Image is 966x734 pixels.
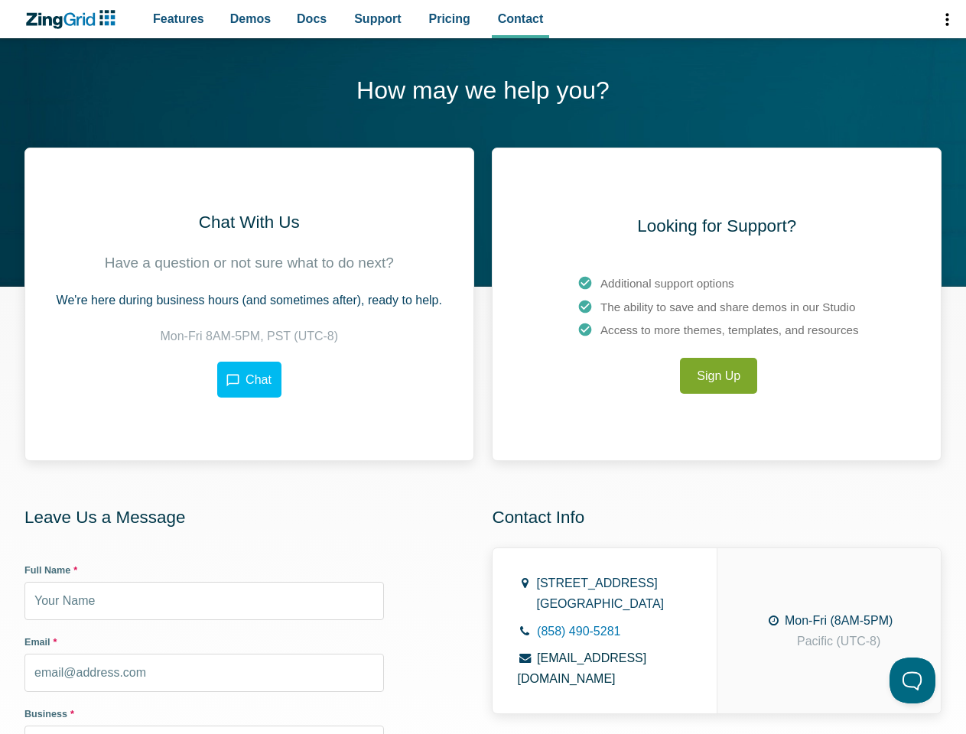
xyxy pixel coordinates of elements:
[24,635,384,650] label: Email
[24,707,384,722] label: Business
[797,635,880,648] span: Pacific (UTC-8)
[785,614,893,627] span: Mon-Fri (8AM-5PM)
[498,8,544,29] span: Contact
[160,326,338,346] p: Mon-Fri 8AM-5PM, PST (UTC-8)
[600,300,855,313] span: The ability to save and share demos in our Studio
[637,215,796,237] h2: Looking for Support?
[492,506,942,528] h2: Contact Info
[24,654,384,692] input: email@address.com
[57,290,442,310] p: We're here during business hours (and sometimes after), ready to help.
[153,8,204,29] span: Features
[24,506,474,528] h2: Leave Us a Message
[230,8,271,29] span: Demos
[680,358,757,394] a: Sign Up
[105,252,394,274] p: Have a question or not sure what to do next?
[537,573,665,614] address: [STREET_ADDRESS] [GEOGRAPHIC_DATA]
[600,323,859,336] span: Access to more themes, templates, and resources
[600,277,734,290] span: Additional support options
[199,211,300,233] h2: Chat With Us
[517,651,646,685] a: [EMAIL_ADDRESS][DOMAIN_NAME]
[24,582,384,620] input: Your Name
[24,75,942,109] h1: How may we help you?
[890,658,935,703] iframe: Help Scout Beacon - Open
[537,625,620,638] a: (858) 490-5281
[297,8,327,29] span: Docs
[24,10,123,29] a: ZingChart Logo. Click to return to the homepage
[429,8,470,29] span: Pricing
[24,563,384,578] label: Full Name
[354,8,401,29] span: Support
